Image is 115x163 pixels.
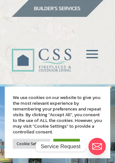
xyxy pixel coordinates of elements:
[11,11,103,19] a: builder services construction supply
[13,95,102,135] div: We use cookies on our website to give you the most relevant experience by remembering your prefer...
[13,139,50,149] a: Cookie Settings
[53,139,80,149] a: Accept All
[11,32,71,75] img: CSS Fireplaces & Outdoor Living (Formerly Construction Solutions & Supply)- Jacksonville Ormond B...
[88,138,106,155] a: Email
